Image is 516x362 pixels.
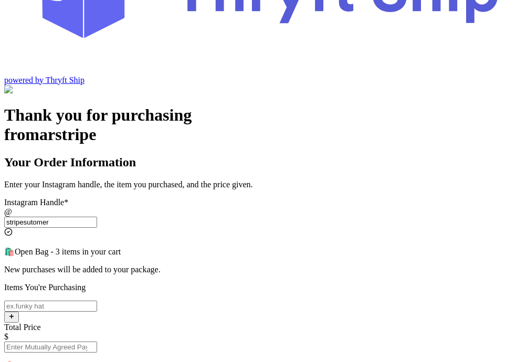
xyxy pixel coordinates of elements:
[4,265,512,274] p: New purchases will be added to your package.
[4,323,41,332] label: Total Price
[4,76,85,84] a: powered by Thryft Ship
[39,125,96,144] span: arstripe
[4,342,97,353] input: Enter Mutually Agreed Payment
[4,207,512,217] div: @
[4,332,512,342] div: $
[4,155,512,169] h2: Your Order Information
[4,283,512,292] p: Items You're Purchasing
[4,180,512,189] p: Enter your Instagram handle, the item you purchased, and the price given.
[4,301,97,312] input: ex.funky hat
[4,198,68,207] label: Instagram Handle
[15,247,121,256] span: Open Bag - 3 items in your cart
[4,105,512,144] h1: Thank you for purchasing from
[4,85,109,94] img: Customer Form Background
[4,247,15,256] span: 🛍️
